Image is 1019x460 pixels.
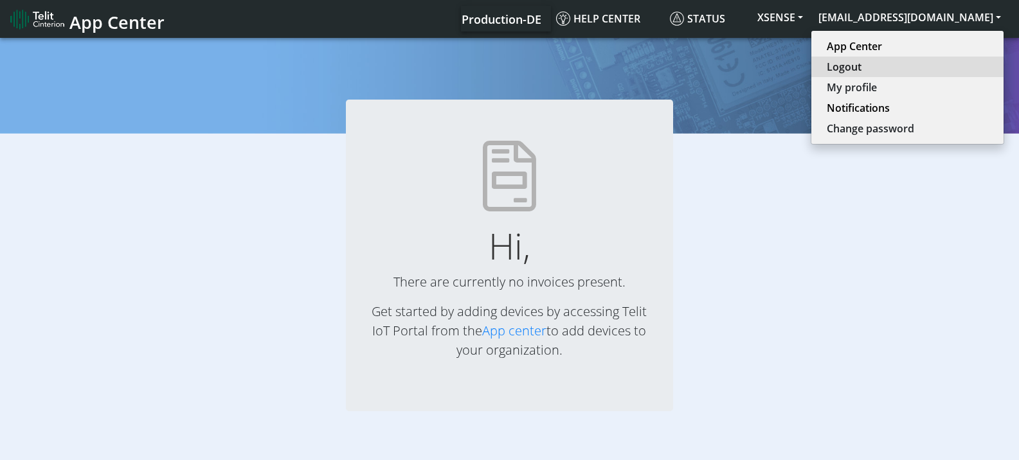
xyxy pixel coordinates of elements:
img: logo-telit-cinterion-gw-new.png [10,9,64,30]
button: App Center [811,36,1004,57]
a: Your current platform instance [461,6,541,31]
a: Notifications [827,100,988,116]
span: Production-DE [462,12,541,27]
img: knowledge.svg [556,12,570,26]
button: Notifications [811,98,1004,118]
span: Status [670,12,725,26]
img: status.svg [670,12,684,26]
button: XSENSE [750,6,811,29]
h1: Hi, [366,224,652,267]
p: There are currently no invoices present. [366,272,652,292]
a: App Center [827,39,988,54]
p: Get started by adding devices by accessing Telit IoT Portal from the to add devices to your organ... [366,302,652,360]
a: App Center [10,5,163,33]
button: My profile [811,77,1004,98]
button: Change password [811,118,1004,139]
a: Help center [551,6,665,31]
a: App center [482,322,546,339]
span: App Center [69,10,165,34]
button: Logout [811,57,1004,77]
span: Help center [556,12,640,26]
button: [EMAIL_ADDRESS][DOMAIN_NAME] [811,6,1009,29]
a: Status [665,6,750,31]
